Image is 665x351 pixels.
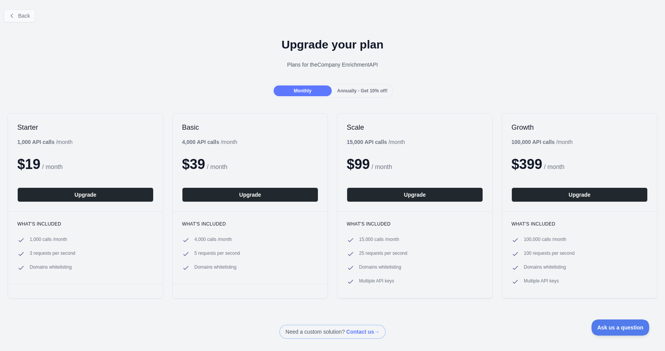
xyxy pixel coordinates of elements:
iframe: Toggle Customer Support [591,319,650,336]
div: / month [511,138,573,146]
b: 100,000 API calls [511,139,555,145]
span: $ 99 [347,156,370,172]
h2: Scale [347,123,483,132]
h2: Growth [511,123,648,132]
h2: Basic [182,123,318,132]
span: $ 399 [511,156,542,172]
b: 15,000 API calls [347,139,387,145]
div: / month [347,138,405,146]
